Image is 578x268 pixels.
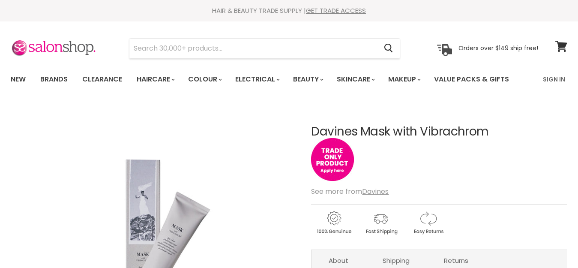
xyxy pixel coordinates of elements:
h1: Davines Mask with Vibrachrom [311,125,567,139]
ul: Main menu [4,67,527,92]
a: Brands [34,70,74,88]
a: GET TRADE ACCESS [306,6,366,15]
a: Beauty [287,70,329,88]
a: Skincare [330,70,380,88]
a: Colour [182,70,227,88]
a: Electrical [229,70,285,88]
a: Clearance [76,70,129,88]
input: Search [129,39,377,58]
img: tradeonly_small.jpg [311,138,354,181]
a: Davines [362,187,389,196]
img: returns.gif [405,210,451,236]
form: Product [129,38,400,59]
a: New [4,70,32,88]
a: Haircare [130,70,180,88]
img: genuine.gif [311,210,356,236]
a: Value Packs & Gifts [428,70,515,88]
img: shipping.gif [358,210,404,236]
p: Orders over $149 ship free! [458,44,538,52]
span: See more from [311,187,389,196]
button: Search [377,39,400,58]
a: Makeup [382,70,426,88]
a: Sign In [538,70,570,88]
